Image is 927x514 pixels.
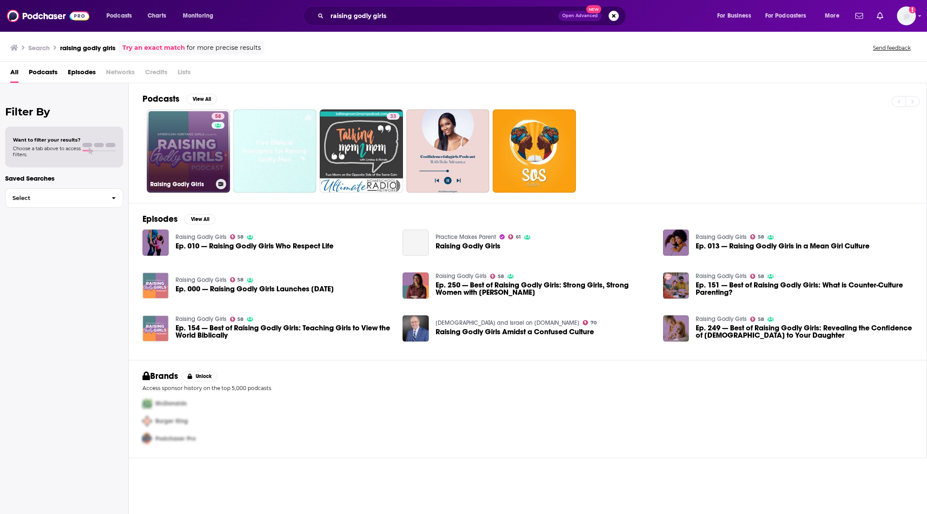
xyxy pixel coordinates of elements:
[403,315,429,342] img: Raising Godly Girls Amidst a Confused Culture
[490,274,504,279] a: 58
[13,137,81,143] span: Want to filter your results?
[176,276,227,284] a: Raising Godly Girls
[68,65,96,83] a: Episodes
[176,242,333,250] span: Ep. 010 — Raising Godly Girls Who Respect Life
[142,214,215,224] a: EpisodesView All
[436,242,500,250] a: Raising Godly Girls
[150,181,212,188] h3: Raising Godly Girls
[663,315,689,342] img: Ep. 249 — Best of Raising Godly Girls: Revealing the Confidence of Christ to Your Daughter
[215,112,221,121] span: 58
[696,233,747,241] a: Raising Godly Girls
[187,43,261,53] span: for more precise results
[591,321,597,325] span: 70
[436,328,594,336] span: Raising Godly Girls Amidst a Confused Culture
[750,274,764,279] a: 58
[870,44,913,51] button: Send feedback
[176,285,334,293] span: Ep. 000 — Raising Godly Girls Launches [DATE]
[758,275,764,278] span: 58
[758,317,764,321] span: 58
[142,315,169,342] a: Ep. 154 — Best of Raising Godly Girls: Teaching Girls to View the World Biblically
[765,10,806,22] span: For Podcasters
[176,324,393,339] a: Ep. 154 — Best of Raising Godly Girls: Teaching Girls to View the World Biblically
[237,278,243,282] span: 58
[106,65,135,83] span: Networks
[139,395,155,412] img: First Pro Logo
[182,371,218,381] button: Unlock
[717,10,751,22] span: For Business
[758,235,764,239] span: 58
[696,242,869,250] a: Ep. 013 — Raising Godly Girls in a Mean Girl Culture
[663,272,689,299] img: Ep. 151 — Best of Raising Godly Girls: What is Counter-Culture Parenting?
[230,317,244,322] a: 58
[139,412,155,430] img: Second Pro Logo
[750,317,764,322] a: 58
[696,272,747,280] a: Raising Godly Girls
[558,11,602,21] button: Open AdvancedNew
[897,6,916,25] img: User Profile
[142,94,179,104] h2: Podcasts
[873,9,887,23] a: Show notifications dropdown
[403,230,429,256] a: Raising Godly Girls
[327,9,558,23] input: Search podcasts, credits, & more...
[145,65,167,83] span: Credits
[498,275,504,278] span: 58
[387,113,400,120] a: 33
[403,272,429,299] img: Ep. 250 — Best of Raising Godly Girls: Strong Girls, Strong Women with Sarah Stonestreet
[142,371,178,381] h2: Brands
[185,214,215,224] button: View All
[760,9,819,23] button: open menu
[176,233,227,241] a: Raising Godly Girls
[696,281,913,296] a: Ep. 151 — Best of Raising Godly Girls: What is Counter-Culture Parenting?
[436,281,653,296] span: Ep. 250 — Best of Raising Godly Girls: Strong Girls, Strong Women with [PERSON_NAME]
[516,235,521,239] span: 61
[508,234,521,239] a: 61
[155,400,187,407] span: McDonalds
[178,65,191,83] span: Lists
[5,188,123,208] button: Select
[177,9,224,23] button: open menu
[148,10,166,22] span: Charts
[142,9,171,23] a: Charts
[186,94,217,104] button: View All
[696,315,747,323] a: Raising Godly Girls
[897,6,916,25] button: Show profile menu
[230,277,244,282] a: 58
[100,9,143,23] button: open menu
[237,317,243,321] span: 58
[583,320,597,325] a: 70
[696,324,913,339] span: Ep. 249 — Best of Raising Godly Girls: Revealing the Confidence of [DEMOGRAPHIC_DATA] to Your Dau...
[909,6,916,13] svg: Add a profile image
[436,233,496,241] a: Practice Makes Parent
[142,272,169,299] img: Ep. 000 — Raising Godly Girls Launches January 1, 2024
[122,43,185,53] a: Try an exact match
[28,44,50,52] h3: Search
[13,145,81,157] span: Choose a tab above to access filters.
[7,8,89,24] a: Podchaser - Follow, Share and Rate Podcasts
[142,230,169,256] img: Ep. 010 — Raising Godly Girls Who Respect Life
[312,6,634,26] div: Search podcasts, credits, & more...
[663,230,689,256] img: Ep. 013 — Raising Godly Girls in a Mean Girl Culture
[147,109,230,193] a: 58Raising Godly Girls
[155,417,188,425] span: Burger King
[852,9,866,23] a: Show notifications dropdown
[29,65,58,83] a: Podcasts
[390,112,396,121] span: 33
[436,272,487,280] a: Raising Godly Girls
[230,234,244,239] a: 58
[696,324,913,339] a: Ep. 249 — Best of Raising Godly Girls: Revealing the Confidence of Christ to Your Daughter
[5,174,123,182] p: Saved Searches
[155,435,196,442] span: Podchaser Pro
[176,285,334,293] a: Ep. 000 — Raising Godly Girls Launches January 1, 2024
[586,5,602,13] span: New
